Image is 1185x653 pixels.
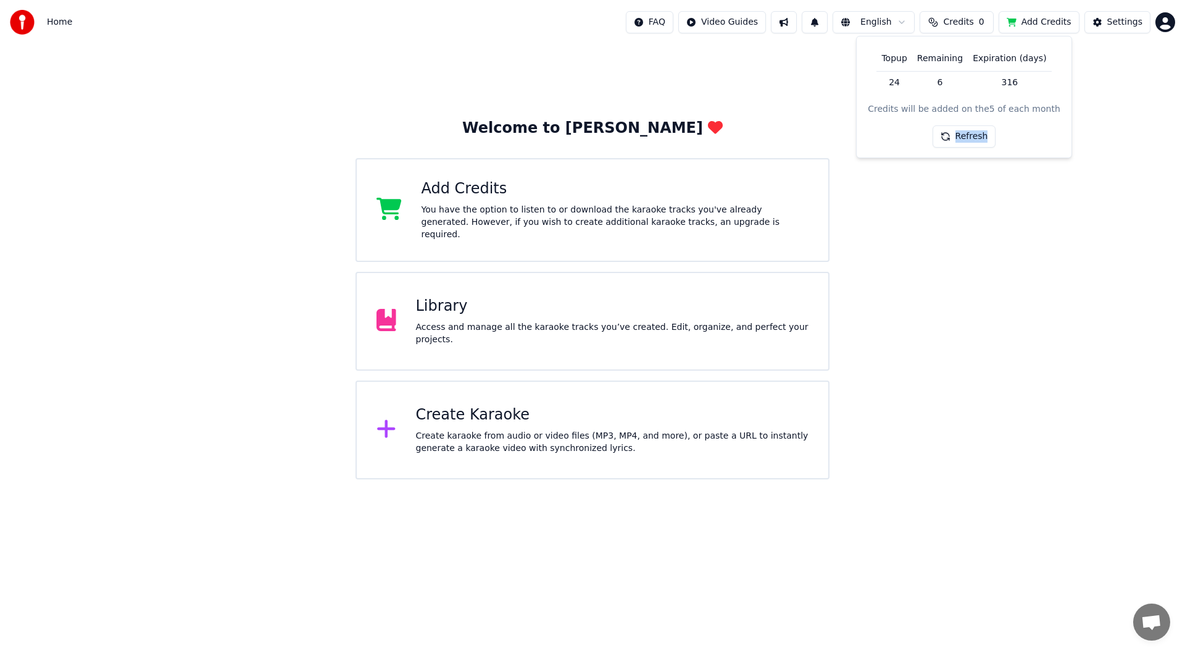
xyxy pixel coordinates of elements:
div: Add Credits [422,179,809,199]
div: Welcome to [PERSON_NAME] [462,119,723,138]
button: Settings [1084,11,1150,33]
button: Video Guides [678,11,766,33]
img: youka [10,10,35,35]
span: Credits [943,16,973,28]
td: 24 [876,71,912,93]
button: Add Credits [999,11,1079,33]
div: Create Karaoke [416,405,809,425]
th: Topup [876,46,912,71]
span: Home [47,16,72,28]
div: Access and manage all the karaoke tracks you’ve created. Edit, organize, and perfect your projects. [416,321,809,346]
button: FAQ [626,11,673,33]
div: Create karaoke from audio or video files (MP3, MP4, and more), or paste a URL to instantly genera... [416,430,809,455]
td: 316 [968,71,1051,93]
div: Library [416,297,809,316]
th: Remaining [912,46,968,71]
div: You have the option to listen to or download the karaoke tracks you've already generated. However... [422,204,809,241]
a: Open de chat [1133,604,1170,641]
button: Refresh [933,125,996,148]
button: Credits0 [920,11,994,33]
nav: breadcrumb [47,16,72,28]
span: 0 [979,16,984,28]
td: 6 [912,71,968,93]
th: Expiration (days) [968,46,1051,71]
div: Credits will be added on the 5 of each month [868,103,1060,116]
div: Settings [1107,16,1142,28]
